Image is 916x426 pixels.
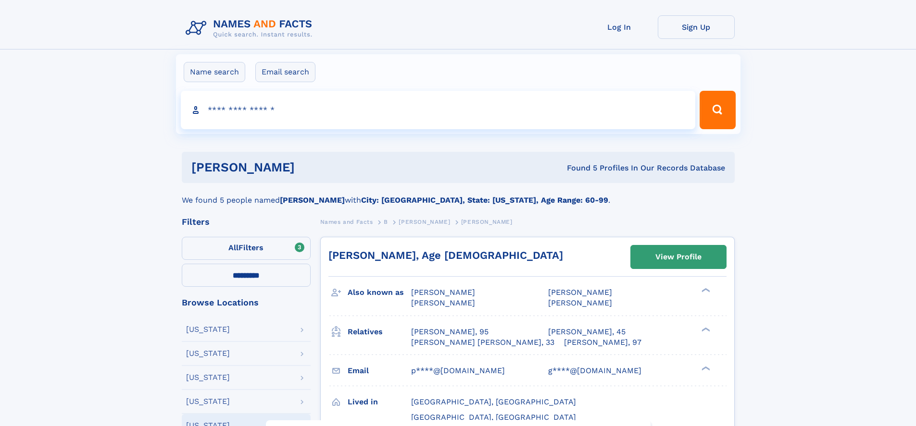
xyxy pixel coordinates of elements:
[320,216,373,228] a: Names and Facts
[186,326,230,333] div: [US_STATE]
[411,288,475,297] span: [PERSON_NAME]
[384,219,388,225] span: B
[384,216,388,228] a: B
[411,298,475,307] span: [PERSON_NAME]
[186,398,230,405] div: [US_STATE]
[658,15,735,39] a: Sign Up
[431,163,725,173] div: Found 5 Profiles In Our Records Database
[699,287,711,293] div: ❯
[348,394,411,410] h3: Lived in
[186,374,230,381] div: [US_STATE]
[182,237,311,260] label: Filters
[328,249,563,261] a: [PERSON_NAME], Age [DEMOGRAPHIC_DATA]
[181,91,696,129] input: search input
[228,243,238,252] span: All
[399,216,450,228] a: [PERSON_NAME]
[348,284,411,301] h3: Also known as
[182,298,311,307] div: Browse Locations
[411,413,576,422] span: [GEOGRAPHIC_DATA], [GEOGRAPHIC_DATA]
[191,161,431,173] h1: [PERSON_NAME]
[348,363,411,379] h3: Email
[411,397,576,406] span: [GEOGRAPHIC_DATA], [GEOGRAPHIC_DATA]
[411,327,489,337] a: [PERSON_NAME], 95
[399,219,450,225] span: [PERSON_NAME]
[581,15,658,39] a: Log In
[348,324,411,340] h3: Relatives
[255,62,315,82] label: Email search
[411,337,554,348] a: [PERSON_NAME] [PERSON_NAME], 33
[461,219,513,225] span: [PERSON_NAME]
[655,246,702,268] div: View Profile
[548,327,626,337] a: [PERSON_NAME], 45
[182,218,311,226] div: Filters
[699,365,711,371] div: ❯
[699,326,711,332] div: ❯
[186,350,230,357] div: [US_STATE]
[182,183,735,206] div: We found 5 people named with .
[184,62,245,82] label: Name search
[182,15,320,41] img: Logo Names and Facts
[631,245,726,268] a: View Profile
[548,288,612,297] span: [PERSON_NAME]
[564,337,641,348] a: [PERSON_NAME], 97
[700,91,735,129] button: Search Button
[280,195,345,205] b: [PERSON_NAME]
[361,195,608,205] b: City: [GEOGRAPHIC_DATA], State: [US_STATE], Age Range: 60-99
[548,298,612,307] span: [PERSON_NAME]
